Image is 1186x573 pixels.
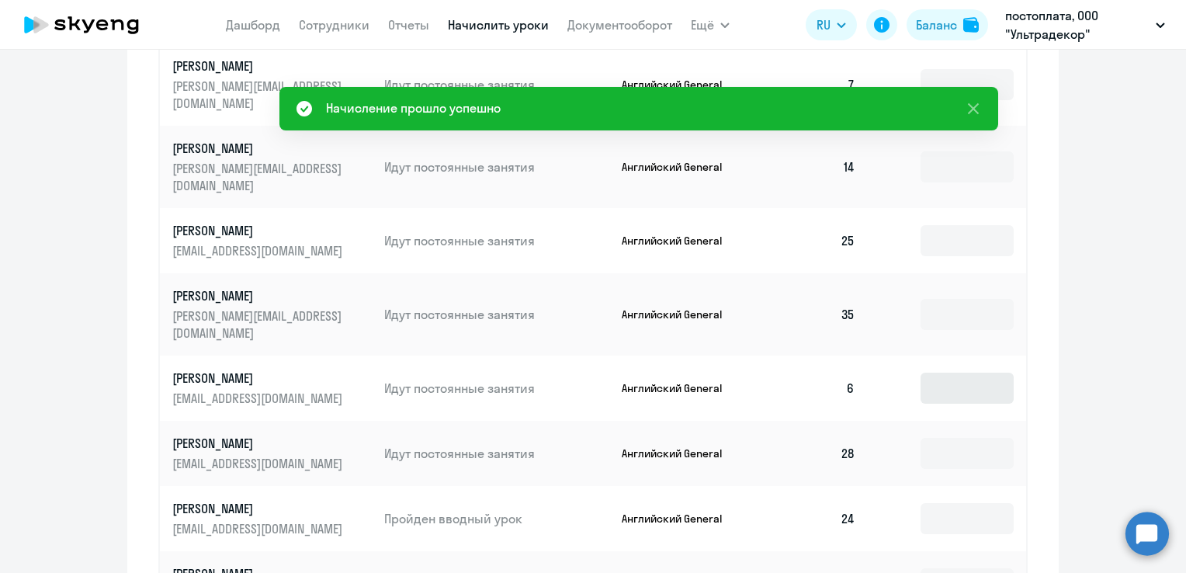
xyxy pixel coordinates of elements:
div: Баланс [916,16,957,34]
span: RU [817,16,831,34]
p: [EMAIL_ADDRESS][DOMAIN_NAME] [172,242,346,259]
td: 7 [759,43,868,126]
a: [PERSON_NAME][EMAIL_ADDRESS][DOMAIN_NAME] [172,500,372,537]
p: Английский General [622,512,738,526]
td: 28 [759,421,868,486]
td: 14 [759,126,868,208]
p: Английский General [622,78,738,92]
div: Начисление прошло успешно [326,99,501,117]
button: Балансbalance [907,9,988,40]
p: [PERSON_NAME] [172,222,346,239]
p: Идут постоянные занятия [384,306,609,323]
p: Английский General [622,234,738,248]
p: Идут постоянные занятия [384,445,609,462]
a: Отчеты [388,17,429,33]
p: Идут постоянные занятия [384,380,609,397]
a: Документооборот [567,17,672,33]
p: [PERSON_NAME] [172,370,346,387]
a: [PERSON_NAME][EMAIL_ADDRESS][DOMAIN_NAME] [172,435,372,472]
td: 6 [759,356,868,421]
p: [EMAIL_ADDRESS][DOMAIN_NAME] [172,520,346,537]
a: Сотрудники [299,17,369,33]
p: [PERSON_NAME] [172,435,346,452]
span: Ещё [691,16,714,34]
p: [PERSON_NAME] [172,57,346,75]
p: постоплата, ООО "Ультрадекор" [1005,6,1150,43]
td: 24 [759,486,868,551]
p: [PERSON_NAME][EMAIL_ADDRESS][DOMAIN_NAME] [172,78,346,112]
p: Идут постоянные занятия [384,158,609,175]
a: [PERSON_NAME][EMAIL_ADDRESS][DOMAIN_NAME] [172,222,372,259]
p: Пройден вводный урок [384,510,609,527]
a: [PERSON_NAME][EMAIL_ADDRESS][DOMAIN_NAME] [172,370,372,407]
td: 25 [759,208,868,273]
button: Ещё [691,9,730,40]
p: [PERSON_NAME][EMAIL_ADDRESS][DOMAIN_NAME] [172,160,346,194]
a: [PERSON_NAME][PERSON_NAME][EMAIL_ADDRESS][DOMAIN_NAME] [172,287,372,342]
p: [PERSON_NAME] [172,140,346,157]
img: balance [963,17,979,33]
a: [PERSON_NAME][PERSON_NAME][EMAIL_ADDRESS][DOMAIN_NAME] [172,140,372,194]
p: Английский General [622,307,738,321]
p: [PERSON_NAME] [172,500,346,517]
a: Дашборд [226,17,280,33]
button: RU [806,9,857,40]
p: [EMAIL_ADDRESS][DOMAIN_NAME] [172,390,346,407]
p: Идут постоянные занятия [384,76,609,93]
td: 35 [759,273,868,356]
p: [PERSON_NAME][EMAIL_ADDRESS][DOMAIN_NAME] [172,307,346,342]
p: [PERSON_NAME] [172,287,346,304]
a: [PERSON_NAME][PERSON_NAME][EMAIL_ADDRESS][DOMAIN_NAME] [172,57,372,112]
p: Английский General [622,446,738,460]
button: постоплата, ООО "Ультрадекор" [997,6,1173,43]
p: [EMAIL_ADDRESS][DOMAIN_NAME] [172,455,346,472]
p: Английский General [622,381,738,395]
a: Начислить уроки [448,17,549,33]
p: Английский General [622,160,738,174]
p: Идут постоянные занятия [384,232,609,249]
